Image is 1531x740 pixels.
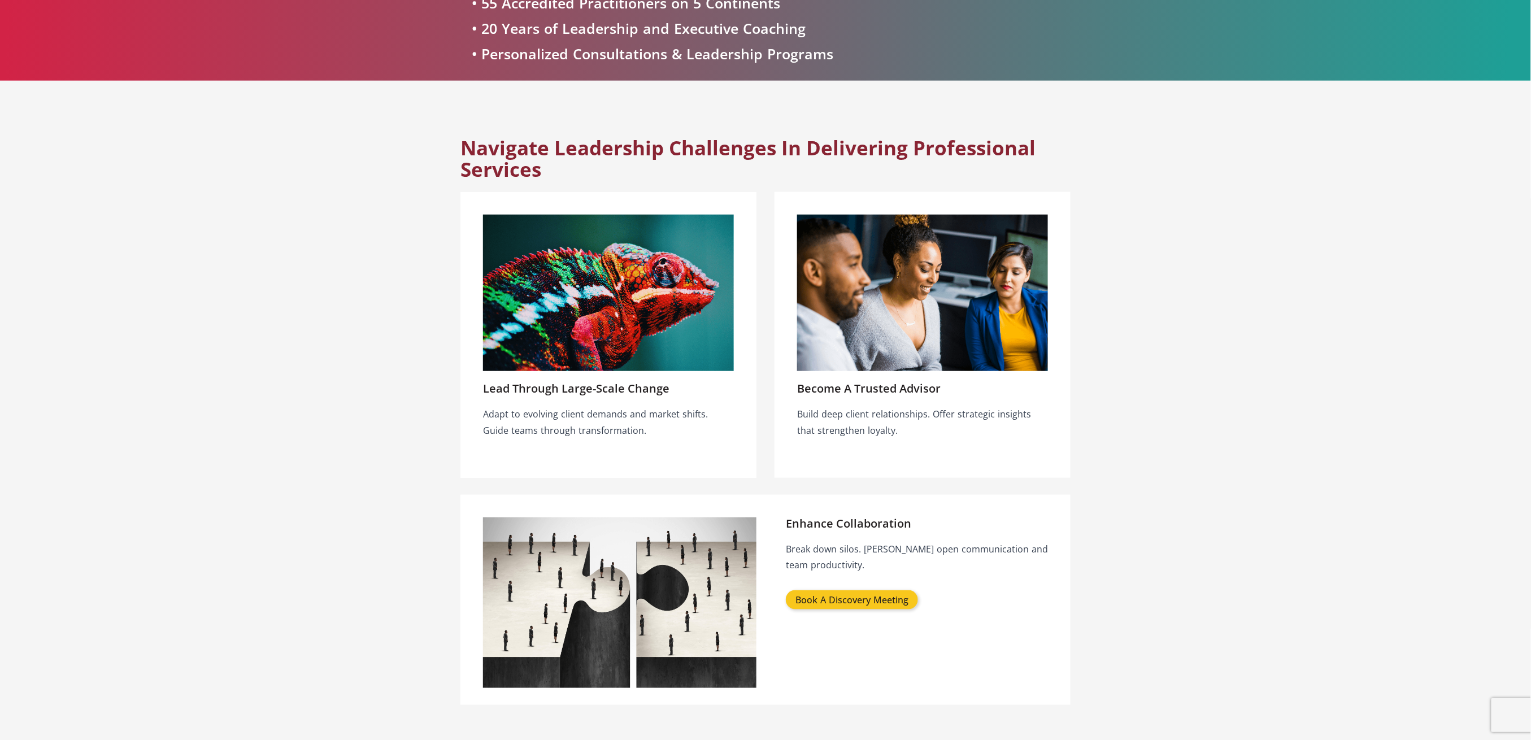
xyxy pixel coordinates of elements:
a: Book A Discovery Meeting [786,590,918,610]
img: svg%3e [483,517,756,689]
div: Adapt to evolving client demands and market shifts. Guide teams through transformation. [483,406,734,455]
h3: Lead Through Large-Scale Change [483,382,669,395]
img: Serv-Become-a-Trusted-Advisor.png [797,215,1048,372]
div: Build deep client relationships. Offer strategic insights that strengthen loyalty. [797,406,1048,439]
h3: Become a Trusted Advisor [797,382,941,395]
h2: Navigate Leadership Challenges In Delivering Professional Services [460,137,1071,181]
h3: Enhance Collaboration [786,517,911,530]
div: Break down silos. [PERSON_NAME] open communication and team productivity. [786,541,1048,574]
img: Serv-Lead-Through-Change.png [483,215,734,372]
span: Book A Discovery Meeting [795,595,908,604]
